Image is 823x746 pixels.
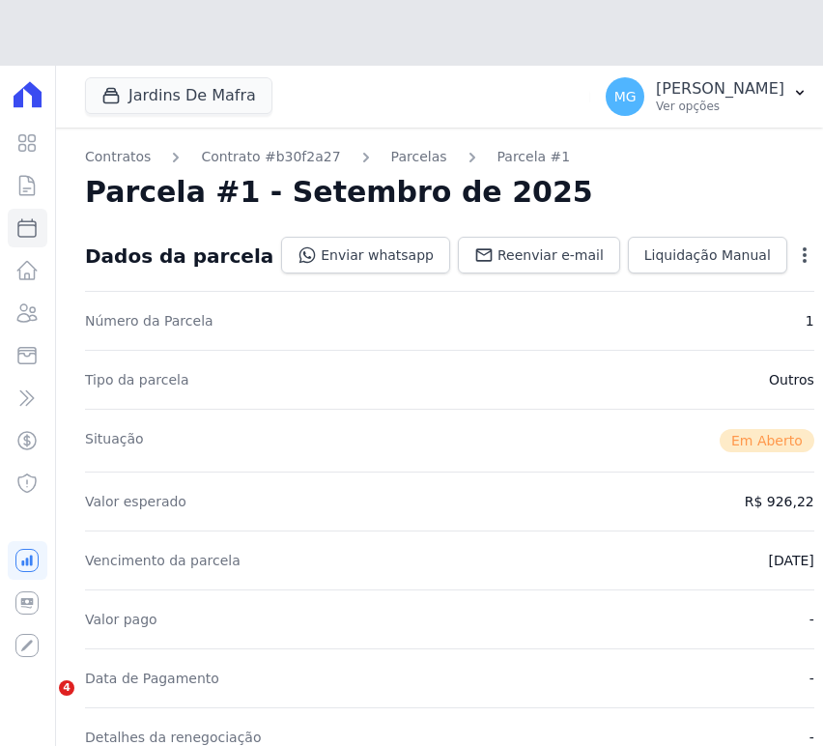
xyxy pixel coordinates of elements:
[85,610,157,629] dt: Valor pago
[85,244,273,268] div: Dados da parcela
[281,237,450,273] a: Enviar whatsapp
[85,492,186,511] dt: Valor esperado
[644,245,771,265] span: Liquidação Manual
[745,492,814,511] dd: R$ 926,22
[809,669,814,688] dd: -
[806,311,814,330] dd: 1
[614,90,637,103] span: MG
[85,77,272,114] button: Jardins De Mafra
[768,551,813,570] dd: [DATE]
[720,429,814,452] span: Em Aberto
[85,175,593,210] h2: Parcela #1 - Setembro de 2025
[769,370,814,389] dd: Outros
[656,99,784,114] p: Ver opções
[85,147,151,167] a: Contratos
[590,70,823,124] button: MG [PERSON_NAME] Ver opções
[85,669,219,688] dt: Data de Pagamento
[628,237,787,273] a: Liquidação Manual
[656,79,784,99] p: [PERSON_NAME]
[85,370,189,389] dt: Tipo da parcela
[497,245,604,265] span: Reenviar e-mail
[458,237,620,273] a: Reenviar e-mail
[85,429,144,452] dt: Situação
[809,610,814,629] dd: -
[201,147,340,167] a: Contrato #b30f2a27
[85,311,213,330] dt: Número da Parcela
[85,551,241,570] dt: Vencimento da parcela
[85,147,814,167] nav: Breadcrumb
[19,680,66,727] iframe: Intercom live chat
[497,147,571,167] a: Parcela #1
[59,680,74,696] span: 4
[391,147,447,167] a: Parcelas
